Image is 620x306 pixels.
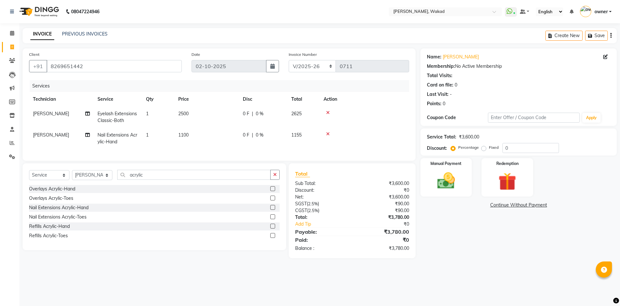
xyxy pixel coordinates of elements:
span: [PERSON_NAME] [33,111,69,117]
button: Apply [582,113,601,123]
div: ( ) [290,200,352,207]
div: Discount: [290,187,352,194]
img: _gift.svg [493,170,522,193]
div: Points: [427,100,441,107]
img: _cash.svg [432,170,461,191]
div: Nail Extensions Acrylic-Toes [29,214,87,220]
button: +91 [29,60,47,72]
div: ₹0 [352,187,414,194]
div: Card on file: [427,82,453,88]
div: ₹90.00 [352,200,414,207]
span: CGST [295,208,307,213]
span: 0 F [243,132,249,138]
button: Create New [545,31,583,41]
span: 2.5% [308,208,318,213]
div: Refills Acrylic-Toes [29,232,68,239]
span: 0 % [256,132,263,138]
label: Client [29,52,39,57]
div: Paid: [290,236,352,244]
th: Disc [239,92,287,107]
div: - [450,91,452,98]
input: Enter Offer / Coupon Code [488,113,580,123]
div: ( ) [290,207,352,214]
span: Eyelash Extensions Classic-Both [98,111,137,123]
div: ₹3,780.00 [352,214,414,221]
a: INVOICE [30,28,54,40]
input: Search by Name/Mobile/Email/Code [46,60,182,72]
span: Nail Extensions Acrylic-Hand [98,132,137,145]
span: 2625 [291,111,302,117]
button: Save [585,31,608,41]
div: ₹90.00 [352,207,414,214]
span: Total [295,170,310,177]
div: Name: [427,54,441,60]
label: Date [191,52,200,57]
a: PREVIOUS INVOICES [62,31,108,37]
span: 2.5% [308,201,318,206]
div: Services [30,80,414,92]
label: Percentage [458,145,479,150]
div: Refills Acrylic-Hand [29,223,70,230]
div: Balance : [290,245,352,252]
span: 2500 [178,111,189,117]
div: Payable: [290,228,352,236]
div: ₹3,600.00 [352,194,414,200]
label: Redemption [496,161,519,167]
div: ₹3,600.00 [459,134,479,140]
span: 1 [146,111,149,117]
div: Discount: [427,145,447,152]
div: Net: [290,194,352,200]
th: Action [320,92,409,107]
span: 1155 [291,132,302,138]
div: Last Visit: [427,91,449,98]
div: Service Total: [427,134,456,140]
span: owner [594,8,608,15]
label: Manual Payment [430,161,461,167]
b: 08047224946 [71,3,99,21]
a: Continue Without Payment [422,202,615,209]
div: Coupon Code [427,114,488,121]
div: ₹0 [352,236,414,244]
th: Price [174,92,239,107]
div: ₹3,600.00 [352,180,414,187]
span: 0 F [243,110,249,117]
label: Fixed [489,145,499,150]
div: ₹3,780.00 [352,228,414,236]
div: Nail Extensions Acrylic-Hand [29,204,88,211]
a: [PERSON_NAME] [443,54,479,60]
img: logo [16,3,61,21]
div: Membership: [427,63,455,70]
input: Search or Scan [117,170,271,180]
iframe: chat widget [593,280,614,300]
th: Technician [29,92,94,107]
span: SGST [295,201,307,207]
th: Total [287,92,320,107]
div: Total Visits: [427,72,452,79]
th: Service [94,92,142,107]
span: 1 [146,132,149,138]
a: Add Tip [290,221,362,228]
span: 1100 [178,132,189,138]
div: ₹3,780.00 [352,245,414,252]
span: | [252,132,253,138]
label: Invoice Number [289,52,317,57]
span: 0 % [256,110,263,117]
div: ₹0 [362,221,414,228]
span: | [252,110,253,117]
th: Qty [142,92,174,107]
img: owner [580,6,591,17]
div: Overlays Acrylic-Toes [29,195,73,202]
div: Total: [290,214,352,221]
span: [PERSON_NAME] [33,132,69,138]
div: Sub Total: [290,180,352,187]
div: No Active Membership [427,63,610,70]
div: Overlays Acrylic-Hand [29,186,75,192]
div: 0 [455,82,457,88]
div: 0 [443,100,445,107]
